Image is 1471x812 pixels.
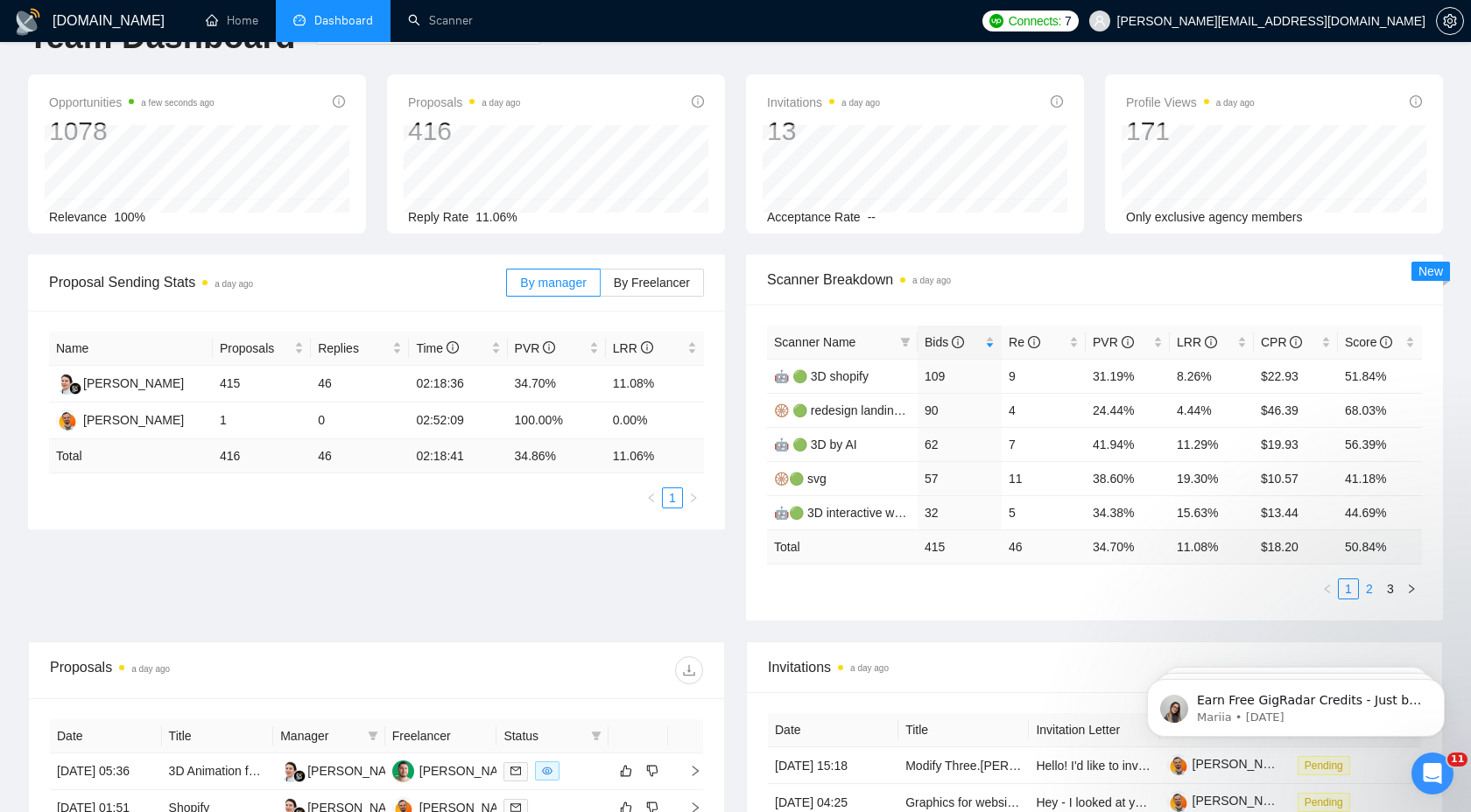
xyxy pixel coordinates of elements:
[1170,461,1254,495] td: 19.30%
[1002,529,1086,563] td: 46
[918,427,1002,461] td: 62
[606,366,704,402] td: 11.08%
[1401,578,1422,599] button: right
[409,366,507,402] td: 02:18:36
[1002,427,1086,461] td: 7
[1261,335,1302,349] span: CPR
[1359,578,1380,599] li: 2
[1338,495,1422,529] td: 44.69%
[49,210,107,224] span: Relevance
[220,339,291,358] span: Proposals
[408,115,520,148] div: 416
[767,529,918,563] td: Total
[307,761,408,780] div: [PERSON_NAME]
[1338,427,1422,461] td: 56.39%
[646,764,658,778] span: dislike
[1339,579,1358,598] a: 1
[49,332,213,366] th: Name
[841,98,880,108] time: a day ago
[1338,529,1422,563] td: 50.84 %
[1380,336,1392,348] span: info-circle
[1447,752,1467,766] span: 11
[918,393,1002,427] td: 90
[1094,15,1106,27] span: user
[768,747,898,784] td: [DATE] 15:18
[1065,11,1072,31] span: 7
[1009,335,1040,349] span: Re
[1254,461,1338,495] td: $10.57
[206,13,258,28] a: homeHome
[1170,529,1254,563] td: 11.08 %
[1086,393,1170,427] td: 24.44%
[49,115,215,148] div: 1078
[1290,336,1302,348] span: info-circle
[510,766,521,776] span: mail
[767,210,861,224] span: Acceptance Rate
[508,439,606,473] td: 34.86 %
[49,271,506,293] span: Proposal Sending Stats
[767,92,880,113] span: Invitations
[520,276,586,290] span: By manager
[683,487,704,508] button: right
[447,341,459,353] span: info-circle
[385,719,497,753] th: Freelancer
[918,495,1002,529] td: 32
[767,115,880,148] div: 13
[1338,461,1422,495] td: 41.18%
[591,731,602,741] span: filter
[1317,578,1338,599] li: Previous Page
[1298,793,1350,812] span: Pending
[162,719,274,753] th: Title
[1205,336,1217,348] span: info-circle
[56,373,78,395] img: MK
[293,770,306,782] img: gigradar-bm.png
[1086,461,1170,495] td: 38.60%
[1254,427,1338,461] td: $19.93
[280,726,361,745] span: Manager
[683,487,704,508] li: Next Page
[49,92,215,113] span: Opportunities
[273,719,385,753] th: Manager
[416,341,458,355] span: Time
[311,439,409,473] td: 46
[1338,359,1422,393] td: 51.84%
[1254,393,1338,427] td: $46.39
[646,493,657,503] span: left
[1418,264,1443,278] span: New
[588,723,605,749] span: filter
[1436,14,1464,28] a: setting
[1360,579,1379,598] a: 2
[774,437,857,451] a: 🤖 🟢 3D by AI
[409,439,507,473] td: 02:18:41
[1216,98,1255,108] time: a day ago
[912,276,951,285] time: a day ago
[662,487,683,508] li: 1
[1126,92,1255,113] span: Profile Views
[1298,758,1357,772] a: Pending
[952,336,964,348] span: info-circle
[1086,495,1170,529] td: 34.38%
[408,92,520,113] span: Proposals
[905,795,1307,809] a: Graphics for website in 3D (Spline or Threes.js?) or simple Blender render
[768,656,1421,678] span: Invitations
[508,402,606,439] td: 100.00%
[1002,495,1086,529] td: 5
[1338,578,1359,599] li: 1
[1177,335,1217,349] span: LRR
[616,760,637,781] button: like
[1298,794,1357,808] a: Pending
[141,98,214,108] time: a few seconds ago
[162,753,274,790] td: 3D Animation for Interior Design Studio's Website Landing Page
[333,95,345,108] span: info-circle
[1002,461,1086,495] td: 11
[1406,584,1417,594] span: right
[918,529,1002,563] td: 415
[688,493,699,503] span: right
[1298,756,1350,775] span: Pending
[897,329,914,355] span: filter
[69,382,81,395] img: gigradar-bm.png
